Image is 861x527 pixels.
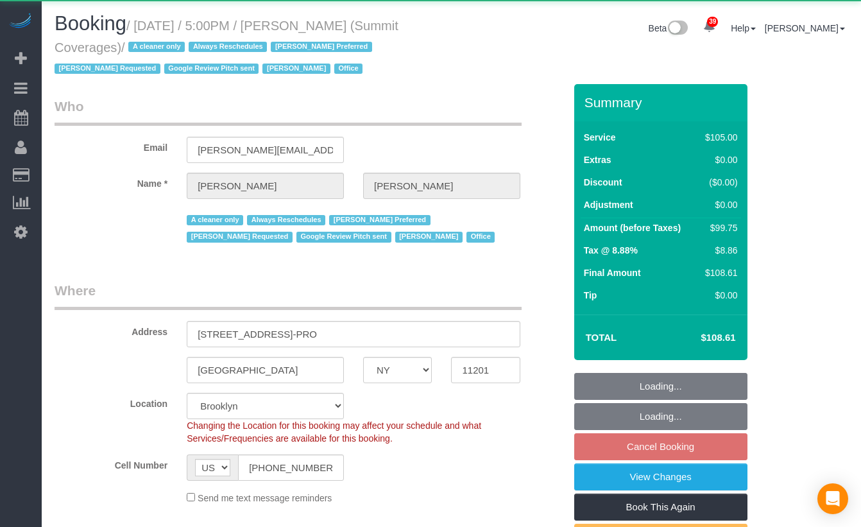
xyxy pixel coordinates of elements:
[395,232,463,242] span: [PERSON_NAME]
[262,64,330,74] span: [PERSON_NAME]
[363,173,520,199] input: Last Name
[45,393,177,410] label: Location
[8,13,33,31] img: Automaid Logo
[55,64,160,74] span: [PERSON_NAME] Requested
[586,332,617,343] strong: Total
[731,23,756,33] a: Help
[187,215,243,225] span: A cleaner only
[55,12,126,35] span: Booking
[187,232,293,242] span: [PERSON_NAME] Requested
[45,321,177,338] label: Address
[451,357,520,383] input: Zip Code
[164,64,259,74] span: Google Review Pitch sent
[45,173,177,190] label: Name *
[662,333,735,343] h4: $108.61
[334,64,362,74] span: Office
[55,40,376,76] span: /
[707,17,718,27] span: 39
[700,198,737,211] div: $0.00
[198,493,332,503] span: Send me text message reminders
[55,19,398,76] small: / [DATE] / 5:00PM / [PERSON_NAME] (Summit Coverages)
[584,244,638,257] label: Tax @ 8.88%
[584,95,741,110] h3: Summary
[45,137,177,154] label: Email
[329,215,430,225] span: [PERSON_NAME] Preferred
[584,153,611,166] label: Extras
[466,232,495,242] span: Office
[584,198,633,211] label: Adjustment
[55,97,522,126] legend: Who
[189,42,267,52] span: Always Reschedules
[187,420,481,444] span: Changing the Location for this booking may affect your schedule and what Services/Frequencies are...
[700,131,737,144] div: $105.00
[817,483,848,514] div: Open Intercom Messenger
[187,137,344,163] input: Email
[584,176,622,189] label: Discount
[45,454,177,472] label: Cell Number
[574,463,747,490] a: View Changes
[700,221,737,234] div: $99.75
[128,42,185,52] span: A cleaner only
[700,266,737,279] div: $108.61
[247,215,325,225] span: Always Reschedules
[649,23,688,33] a: Beta
[700,244,737,257] div: $8.86
[238,454,344,481] input: Cell Number
[187,357,344,383] input: City
[574,494,747,521] a: Book This Again
[700,289,737,302] div: $0.00
[700,176,737,189] div: ($0.00)
[697,13,722,41] a: 39
[271,42,371,52] span: [PERSON_NAME] Preferred
[700,153,737,166] div: $0.00
[667,21,688,37] img: New interface
[584,266,641,279] label: Final Amount
[296,232,391,242] span: Google Review Pitch sent
[584,221,681,234] label: Amount (before Taxes)
[187,173,344,199] input: First Name
[584,131,616,144] label: Service
[765,23,845,33] a: [PERSON_NAME]
[55,281,522,310] legend: Where
[584,289,597,302] label: Tip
